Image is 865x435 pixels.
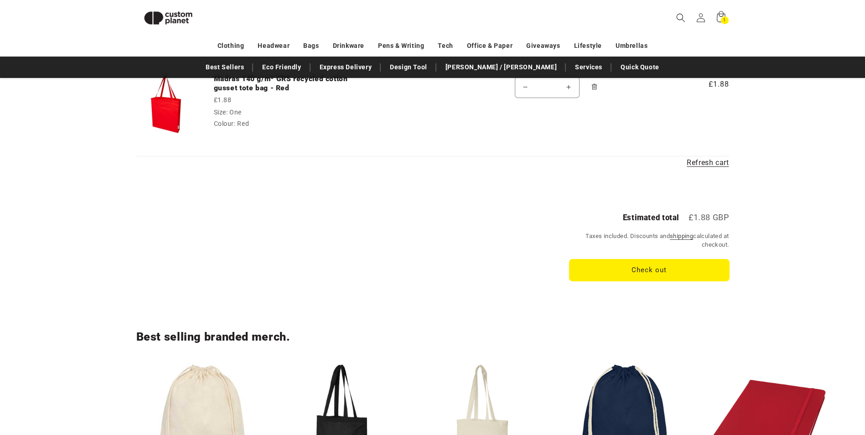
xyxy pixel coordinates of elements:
small: Taxes included. Discounts and calculated at checkout. [570,232,729,249]
a: Giveaways [526,38,560,54]
img: Custom Planet [136,4,200,32]
dd: One [229,109,242,116]
a: Umbrellas [616,38,647,54]
dt: Size: [214,109,228,116]
a: Remove Madras 140 g/m² GRS recycled cotton gusset tote bag - Red - One / Red [586,74,602,100]
a: Pens & Writing [378,38,424,54]
dd: Red [237,120,249,127]
a: Quick Quote [616,59,664,75]
p: £1.88 GBP [689,213,729,222]
a: Headwear [258,38,290,54]
summary: Search [671,8,691,28]
a: Clothing [218,38,244,54]
a: [PERSON_NAME] / [PERSON_NAME] [441,59,561,75]
a: Refresh cart [687,156,729,170]
a: Madras 140 g/m² GRS recycled cotton gusset tote bag - Red [214,74,351,93]
span: £1.88 [686,79,729,90]
div: £1.88 [214,95,351,105]
span: 1 [723,16,726,24]
input: Quantity for Madras 140 g/m² GRS recycled cotton gusset tote bag - Red [536,77,559,98]
a: Best Sellers [201,59,249,75]
img: Madras 140 g/m² GRS recycled cotton gusset tote bag [136,74,196,134]
a: Office & Paper [467,38,513,54]
h2: Estimated total [623,214,679,222]
a: Express Delivery [315,59,377,75]
a: Eco Friendly [258,59,306,75]
iframe: Chat Widget [713,337,865,435]
a: Services [570,59,607,75]
dt: Colour: [214,120,236,127]
a: Bags [303,38,319,54]
a: Tech [438,38,453,54]
a: shipping [670,233,693,239]
h2: Best selling branded merch. [136,330,729,344]
a: Design Tool [385,59,432,75]
a: Drinkware [333,38,364,54]
button: Check out [570,259,729,281]
a: Lifestyle [574,38,602,54]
